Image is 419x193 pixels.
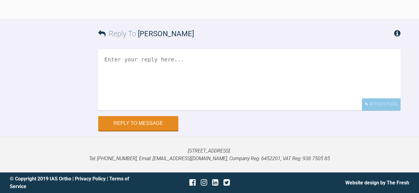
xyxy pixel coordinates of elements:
span: [PERSON_NAME] [138,29,194,38]
h3: Reply To [98,28,194,40]
div: © Copyright 2019 IAS Ortho | | [10,175,143,191]
button: Reply to Message [98,116,178,131]
div: Attach Files [362,98,401,110]
p: [STREET_ADDRESS]. Tel: [PHONE_NUMBER], Email: [EMAIL_ADDRESS][DOMAIN_NAME], Company Reg: 6452201,... [10,147,409,163]
a: Privacy Policy [75,176,106,182]
a: Website design by The Fresh [345,180,409,186]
